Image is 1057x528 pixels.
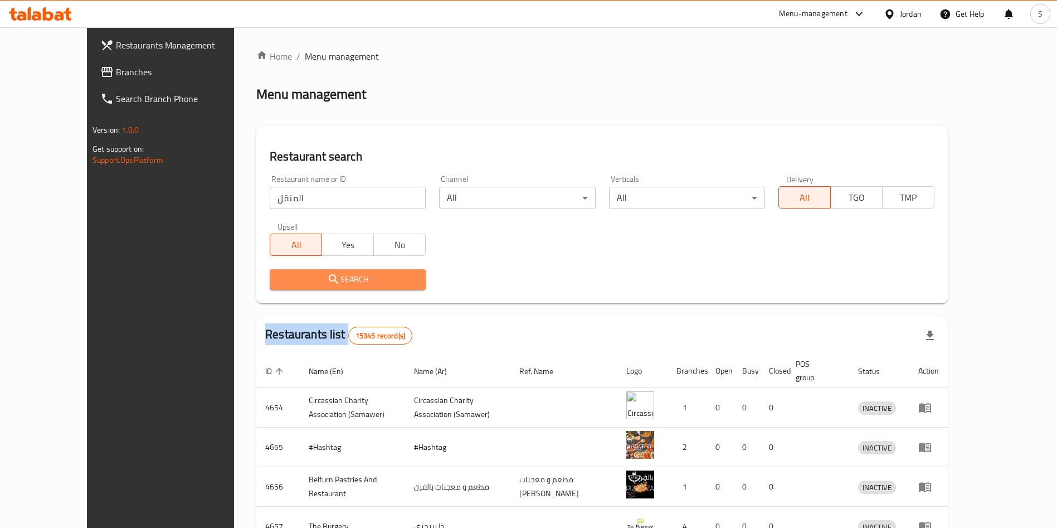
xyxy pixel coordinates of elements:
[256,467,300,507] td: 4656
[116,65,255,79] span: Branches
[510,467,617,507] td: مطعم و معجنات [PERSON_NAME]
[92,142,144,156] span: Get support on:
[256,50,948,63] nav: breadcrumb
[309,365,358,378] span: Name (En)
[270,234,322,256] button: All
[830,186,883,209] button: TGO
[121,123,139,137] span: 1.0.0
[275,237,318,253] span: All
[609,187,765,209] div: All
[760,388,787,428] td: 0
[733,388,760,428] td: 0
[760,467,787,507] td: 0
[668,388,707,428] td: 1
[519,365,568,378] span: Ref. Name
[296,50,300,63] li: /
[668,467,707,507] td: 1
[405,388,510,428] td: ​Circassian ​Charity ​Association​ (Samawer)
[858,402,896,415] span: INACTIVE
[626,431,654,459] img: #Hashtag
[733,428,760,467] td: 0
[668,428,707,467] td: 2
[300,467,405,507] td: Belfurn Pastries And Restaurant
[322,234,374,256] button: Yes
[882,186,934,209] button: TMP
[279,273,417,287] span: Search
[858,365,894,378] span: Status
[265,365,286,378] span: ID
[270,269,426,290] button: Search
[707,428,733,467] td: 0
[707,354,733,388] th: Open
[778,186,831,209] button: All
[918,440,939,454] div: Menu
[256,85,366,103] h2: Menu management
[760,428,787,467] td: 0
[414,365,461,378] span: Name (Ar)
[918,401,939,414] div: Menu
[909,354,948,388] th: Action
[733,467,760,507] td: 0
[300,428,405,467] td: #Hashtag
[91,59,264,85] a: Branches
[668,354,707,388] th: Branches
[900,8,922,20] div: Jordan
[300,388,405,428] td: ​Circassian ​Charity ​Association​ (Samawer)
[305,50,379,63] span: Menu management
[256,388,300,428] td: 4654
[439,187,595,209] div: All
[707,388,733,428] td: 0
[405,428,510,467] td: #Hashtag
[918,480,939,493] div: Menu
[91,32,264,59] a: Restaurants Management
[1038,8,1043,20] span: S
[349,331,412,341] span: 15345 record(s)
[116,38,255,52] span: Restaurants Management
[270,187,426,209] input: Search for restaurant name or ID..
[265,326,412,345] h2: Restaurants list
[256,50,292,63] a: Home
[327,237,369,253] span: Yes
[858,481,896,494] div: INACTIVE
[626,391,654,419] img: ​Circassian ​Charity ​Association​ (Samawer)
[92,153,163,167] a: Support.OpsPlatform
[378,237,421,253] span: No
[116,92,255,105] span: Search Branch Phone
[270,148,934,165] h2: Restaurant search
[858,442,896,454] span: INACTIVE
[617,354,668,388] th: Logo
[796,357,836,384] span: POS group
[858,481,896,494] span: INACTIVE
[786,175,814,183] label: Delivery
[760,354,787,388] th: Closed
[91,85,264,112] a: Search Branch Phone
[373,234,426,256] button: No
[405,467,510,507] td: مطعم و معجنات بالفرن
[348,327,412,345] div: Total records count
[733,354,760,388] th: Busy
[917,322,943,349] div: Export file
[858,401,896,415] div: INACTIVE
[256,428,300,467] td: 4655
[707,467,733,507] td: 0
[783,190,826,206] span: All
[277,222,298,230] label: Upsell
[92,123,120,137] span: Version:
[835,190,878,206] span: TGO
[779,7,847,21] div: Menu-management
[626,471,654,498] img: Belfurn Pastries And Restaurant
[887,190,930,206] span: TMP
